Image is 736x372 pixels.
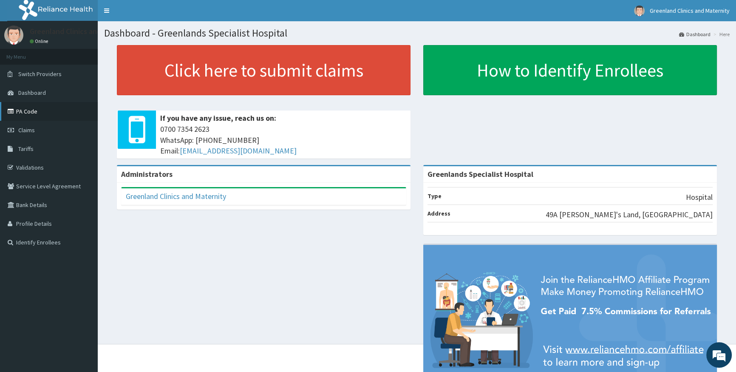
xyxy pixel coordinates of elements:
[18,70,62,78] span: Switch Providers
[427,192,442,200] b: Type
[546,209,713,220] p: 49A [PERSON_NAME]'s Land, [GEOGRAPHIC_DATA]
[650,7,730,14] span: Greenland Clinics and Maternity
[160,113,276,123] b: If you have any issue, reach us on:
[634,6,645,16] img: User Image
[18,145,34,153] span: Tariffs
[18,89,46,97] span: Dashboard
[4,26,23,45] img: User Image
[30,38,50,44] a: Online
[126,191,226,201] a: Greenland Clinics and Maternity
[427,210,450,217] b: Address
[423,45,717,95] a: How to Identify Enrollees
[180,146,297,156] a: [EMAIL_ADDRESS][DOMAIN_NAME]
[117,45,410,95] a: Click here to submit claims
[18,126,35,134] span: Claims
[160,124,406,156] span: 0700 7354 2623 WhatsApp: [PHONE_NUMBER] Email:
[711,31,730,38] li: Here
[679,31,711,38] a: Dashboard
[121,169,173,179] b: Administrators
[686,192,713,203] p: Hospital
[30,28,135,35] p: Greenland Clinics and Maternity
[104,28,730,39] h1: Dashboard - Greenlands Specialist Hospital
[427,169,533,179] strong: Greenlands Specialist Hospital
